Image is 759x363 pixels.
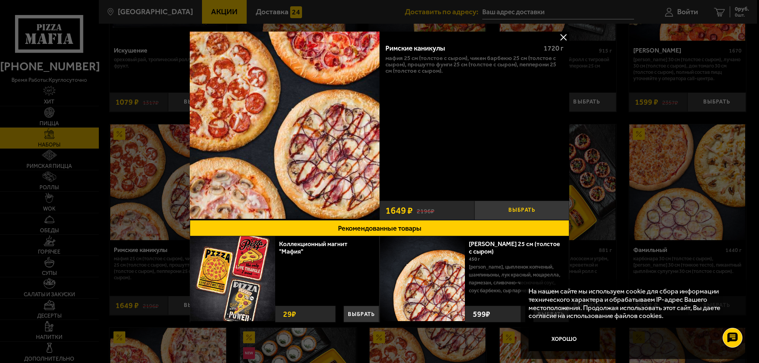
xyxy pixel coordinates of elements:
[190,29,379,220] a: Римские каникулы
[417,206,434,214] s: 2196 ₽
[469,263,563,295] p: [PERSON_NAME], цыпленок копченый, шампиньоны, лук красный, моцарелла, пармезан, сливочно-чесночны...
[190,220,569,236] button: Рекомендованные товары
[471,306,492,322] strong: 599 ₽
[544,44,563,53] span: 1720 г
[344,306,379,322] button: Выбрать
[279,240,347,255] a: Коллекционный магнит "Мафия"
[529,327,600,351] button: Хорошо
[190,29,379,219] img: Римские каникулы
[385,55,563,74] p: Мафия 25 см (толстое с сыром), Чикен Барбекю 25 см (толстое с сыром), Прошутто Фунги 25 см (толст...
[469,256,480,262] span: 450 г
[474,201,569,220] button: Выбрать
[469,240,560,255] a: [PERSON_NAME] 25 см (толстое с сыром)
[529,287,736,320] p: На нашем сайте мы используем cookie для сбора информации технического характера и обрабатываем IP...
[281,306,298,322] strong: 29 ₽
[385,44,537,53] div: Римские каникулы
[385,206,413,215] span: 1649 ₽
